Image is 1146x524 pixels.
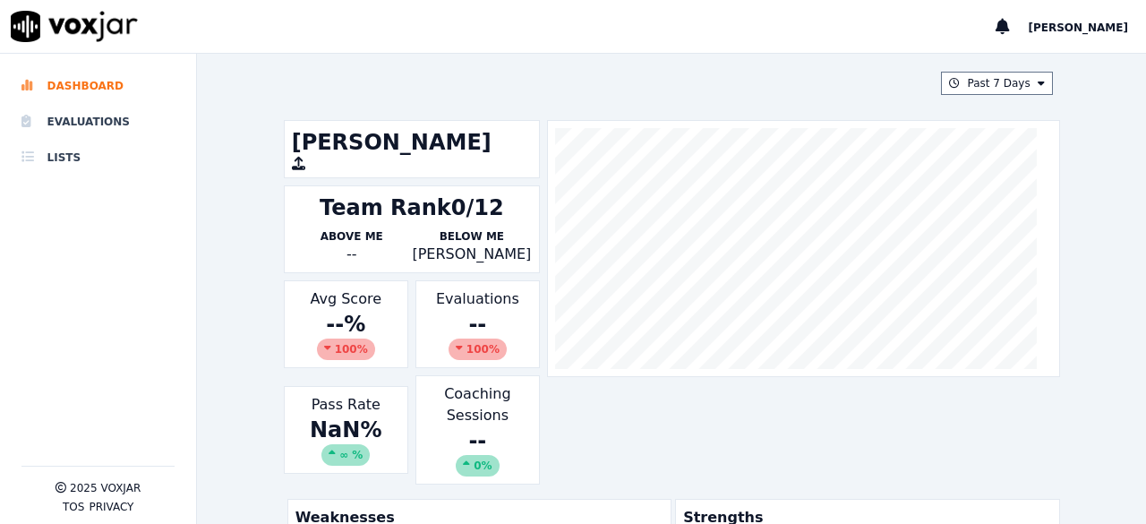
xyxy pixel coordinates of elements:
[284,280,408,368] div: Avg Score
[70,481,141,495] p: 2025 Voxjar
[423,426,532,477] div: --
[317,339,375,360] div: 100 %
[21,104,175,140] a: Evaluations
[320,193,504,222] div: Team Rank 0/12
[941,72,1052,95] button: Past 7 Days
[1028,16,1146,38] button: [PERSON_NAME]
[1028,21,1128,34] span: [PERSON_NAME]
[456,455,499,477] div: 0%
[21,140,175,176] a: Lists
[321,444,370,466] div: ∞ %
[423,310,532,360] div: --
[412,229,532,244] p: Below Me
[292,416,400,466] div: NaN %
[292,128,532,157] h1: [PERSON_NAME]
[415,375,540,485] div: Coaching Sessions
[63,500,84,514] button: TOS
[21,68,175,104] a: Dashboard
[292,244,412,265] div: --
[292,310,400,360] div: -- %
[89,500,133,514] button: Privacy
[415,280,540,368] div: Evaluations
[11,11,138,42] img: voxjar logo
[292,229,412,244] p: Above Me
[412,244,532,265] p: [PERSON_NAME]
[449,339,507,360] div: 100 %
[284,386,408,474] div: Pass Rate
